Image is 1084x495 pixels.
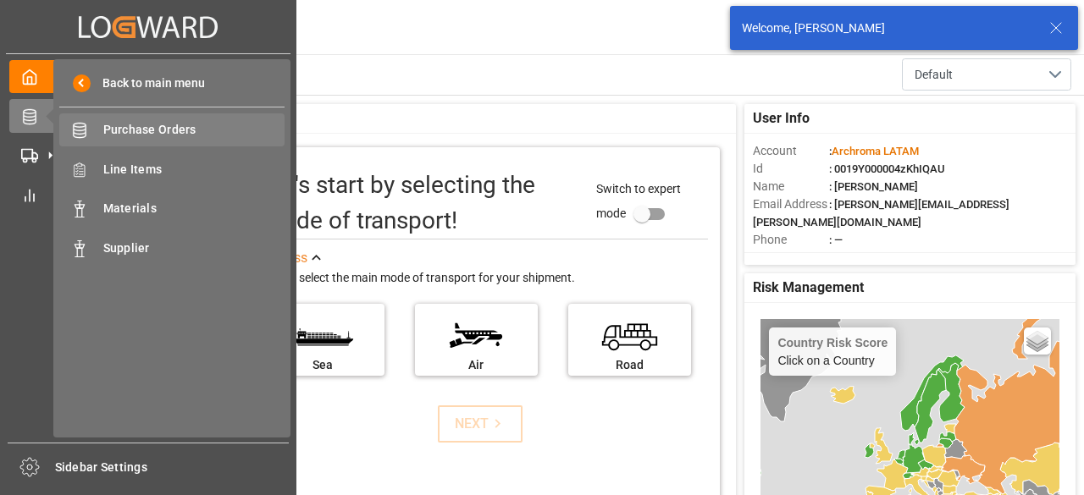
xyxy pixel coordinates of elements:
[59,152,285,185] a: Line Items
[59,231,285,264] a: Supplier
[753,231,829,249] span: Phone
[55,459,290,476] span: Sidebar Settings
[829,162,945,175] span: : 0019Y000004zKhIQAU
[596,182,681,220] span: Switch to expert mode
[753,142,829,160] span: Account
[103,239,285,257] span: Supplier
[91,74,205,92] span: Back to main menu
[438,405,523,443] button: NEXT
[753,195,829,213] span: Email Address
[777,336,888,349] h4: Country Risk Score
[455,414,506,434] div: NEXT
[753,198,1009,228] span: : [PERSON_NAME][EMAIL_ADDRESS][PERSON_NAME][DOMAIN_NAME]
[423,356,529,374] div: Air
[829,251,871,264] span: : Shipper
[915,66,953,84] span: Default
[103,161,285,179] span: Line Items
[753,278,864,298] span: Risk Management
[262,268,708,289] div: Please select the main mode of transport for your shipment.
[753,178,829,195] span: Name
[103,121,285,139] span: Purchase Orders
[829,234,843,246] span: : —
[1024,327,1051,355] a: Layers
[902,58,1071,91] button: open menu
[777,336,888,367] div: Click on a Country
[753,249,829,267] span: Account Type
[742,19,1033,37] div: Welcome, [PERSON_NAME]
[832,145,919,157] span: Archroma LATAM
[270,356,376,374] div: Sea
[59,113,285,146] a: Purchase Orders
[829,180,918,193] span: : [PERSON_NAME]
[753,160,829,178] span: Id
[753,108,810,129] span: User Info
[59,192,285,225] a: Materials
[829,145,919,157] span: :
[9,60,287,93] a: My Cockpit
[9,178,287,211] a: My Reports
[262,168,580,239] div: Let's start by selecting the mode of transport!
[577,356,683,374] div: Road
[103,200,285,217] span: Materials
